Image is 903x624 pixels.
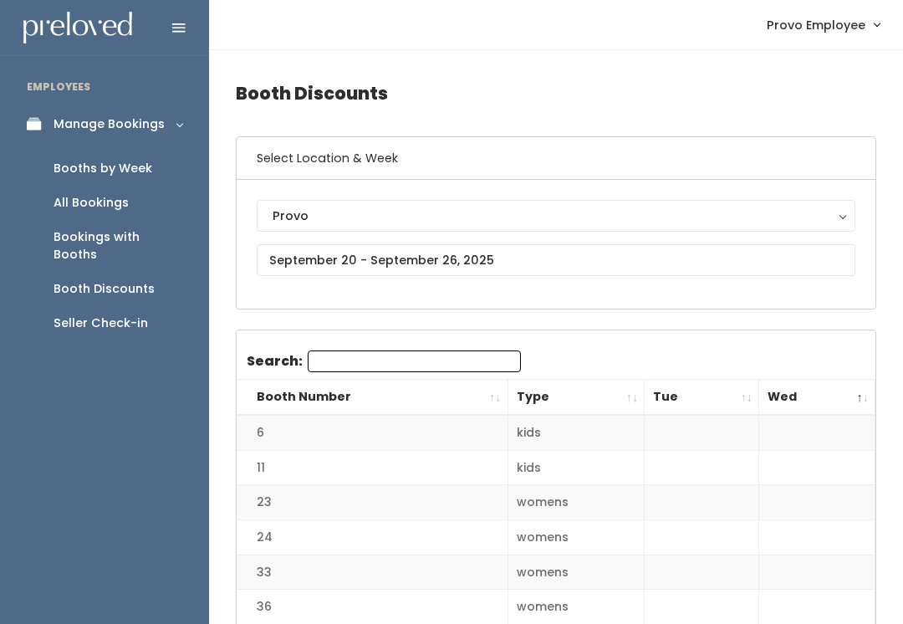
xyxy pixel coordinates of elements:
[237,450,508,485] td: 11
[759,380,875,416] th: Wed: activate to sort column descending
[23,12,132,44] img: preloved logo
[237,137,875,180] h6: Select Location & Week
[508,520,645,555] td: womens
[308,350,521,372] input: Search:
[508,485,645,520] td: womens
[508,450,645,485] td: kids
[273,207,839,225] div: Provo
[508,415,645,450] td: kids
[257,200,855,232] button: Provo
[237,380,508,416] th: Booth Number: activate to sort column ascending
[257,244,855,276] input: September 20 - September 26, 2025
[645,380,759,416] th: Tue: activate to sort column ascending
[54,228,182,263] div: Bookings with Booths
[237,555,508,590] td: 33
[237,520,508,555] td: 24
[237,485,508,520] td: 23
[750,7,896,43] a: Provo Employee
[236,70,876,116] h4: Booth Discounts
[54,194,129,212] div: All Bookings
[508,555,645,590] td: womens
[237,415,508,450] td: 6
[767,16,865,34] span: Provo Employee
[54,160,152,177] div: Booths by Week
[54,315,148,332] div: Seller Check-in
[54,115,165,133] div: Manage Bookings
[54,280,155,298] div: Booth Discounts
[247,350,521,372] label: Search:
[508,380,645,416] th: Type: activate to sort column ascending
